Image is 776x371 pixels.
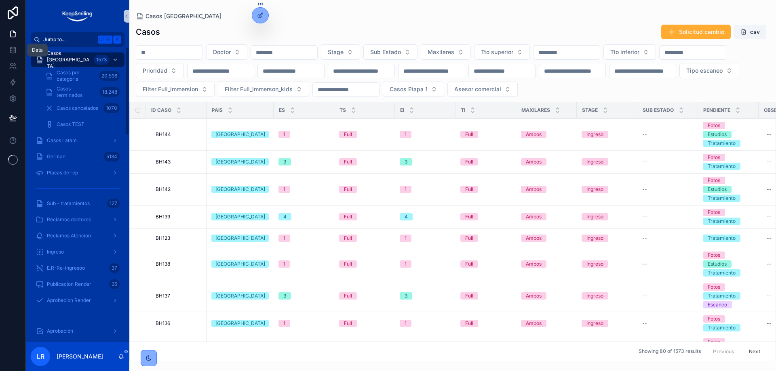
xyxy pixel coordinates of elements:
a: Full [460,213,511,220]
div: Fotos [708,338,720,346]
a: BH139 [156,214,202,220]
div: 1 [405,186,407,193]
p: [PERSON_NAME] [57,352,103,361]
a: [GEOGRAPHIC_DATA] [211,235,269,242]
div: Tratamiento [708,163,736,170]
a: 1 [400,320,451,327]
span: Ctrl [98,36,112,44]
a: -- [642,320,693,327]
a: Aprobación [31,324,124,338]
div: Ingreso [586,292,603,300]
a: Full [339,213,390,220]
span: German [47,153,65,160]
div: Fotos [708,122,720,129]
div: -- [767,131,772,138]
span: Casos cancelados [57,105,98,111]
div: Fotos [708,315,720,323]
div: [GEOGRAPHIC_DATA] [215,320,265,327]
div: Tratamiento [708,140,736,147]
button: Select Button [679,63,739,78]
span: Jump to... [43,36,95,43]
a: 1 [278,186,329,193]
div: Ingreso [586,260,603,268]
button: Select Button [421,44,471,60]
a: Full [460,131,511,138]
span: Asesor comercial [454,85,501,93]
div: Ambos [526,158,542,166]
a: Tratamiento [703,235,754,242]
a: Ingreso [582,158,633,166]
div: Tratamiento [708,235,736,242]
button: Select Button [383,82,444,97]
div: Full [465,260,473,268]
a: Ingreso [582,235,633,242]
a: Reclamos Atencion [31,228,124,243]
div: Ambos [526,131,542,138]
a: BH138 [156,261,202,267]
div: Full [465,131,473,138]
button: csv [734,25,766,39]
div: Full [465,292,473,300]
a: Ingreso [582,260,633,268]
a: Ambos [521,158,572,166]
div: 4 [283,213,287,220]
div: Full [344,186,352,193]
span: Placas de rep [47,170,78,176]
button: Select Button [321,44,360,60]
a: Casos terminados18.248 [40,85,124,99]
a: FotosEstudiosTratamiento [703,122,754,147]
span: Casos [GEOGRAPHIC_DATA] [47,50,91,69]
div: Data [32,47,43,53]
span: Maxilares [428,48,454,56]
button: Jump to...CtrlK [31,32,124,47]
div: Full [344,158,352,166]
button: Solicitud cambio [661,25,731,39]
div: Full [344,235,352,242]
span: Casos Latam [47,137,77,144]
div: 1 [405,235,407,242]
span: Doctor [213,48,231,56]
div: -- [767,235,772,241]
a: Casos TEST [40,117,124,132]
div: 1 [405,131,407,138]
a: 4 [400,213,451,220]
div: -- [767,320,772,327]
div: Full [465,213,473,220]
div: Fotos [708,209,720,216]
span: Solicitud cambio [679,28,724,36]
a: 1 [278,260,329,268]
span: Stage [582,107,598,113]
a: Full [339,320,390,327]
a: [GEOGRAPHIC_DATA] [211,131,269,138]
span: BH123 [156,235,170,241]
a: Ambos [521,260,572,268]
a: Full [339,260,390,268]
span: K [114,36,120,43]
div: 1 [283,186,285,193]
div: Estudios [708,260,727,268]
a: Ingreso [31,245,124,259]
button: Select Button [447,82,518,97]
span: Aprobacion Render [47,297,91,304]
div: [GEOGRAPHIC_DATA] [215,235,265,242]
span: -- [642,131,647,138]
div: Full [465,186,473,193]
span: Casos por categoria [57,69,96,82]
a: Full [339,158,390,166]
div: Ingreso [586,131,603,138]
button: Next [743,345,766,358]
div: Ingreso [586,213,603,220]
a: Casos [GEOGRAPHIC_DATA] [136,12,221,20]
span: Casos Etapa 1 [390,85,428,93]
span: BH139 [156,214,170,220]
div: 1070 [103,103,120,113]
div: 1 [283,235,285,242]
span: Tipo escaneo [686,67,723,75]
span: E.R-Re-ingresoo [47,265,85,271]
div: Tratamiento [708,218,736,225]
a: 1 [400,131,451,138]
a: Full [460,186,511,193]
a: FotosTratamientoEscaneo [703,283,754,308]
a: -- [642,214,693,220]
button: Select Button [603,44,656,60]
